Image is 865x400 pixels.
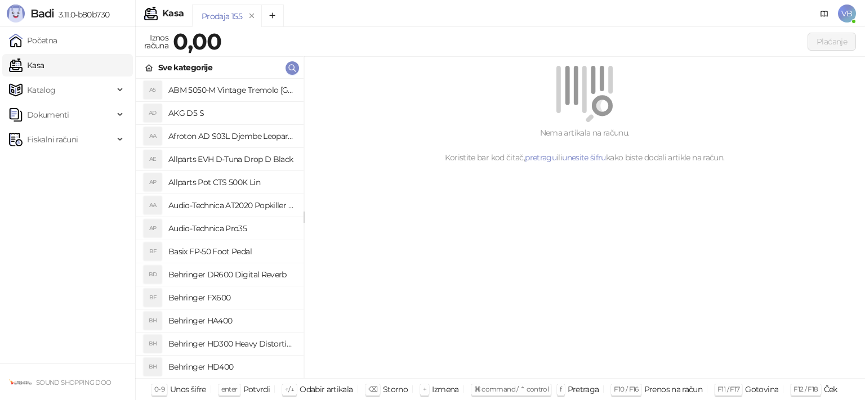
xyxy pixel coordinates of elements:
button: remove [244,11,259,21]
span: 0-9 [154,385,164,393]
div: AE [144,150,162,168]
div: Iznos računa [142,30,171,53]
div: Sve kategorije [158,61,212,74]
h4: Allparts Pot CTS 500K Lin [168,173,295,191]
span: F10 / F16 [614,385,638,393]
h4: Allparts EVH D-Tuna Drop D Black [168,150,295,168]
span: + [423,385,426,393]
span: Badi [30,7,54,20]
small: SOUND SHOPPING DOO [36,379,111,386]
span: enter [221,385,238,393]
div: AA [144,196,162,214]
span: Dokumenti [27,104,69,126]
div: Potvrdi [243,382,270,397]
h4: Basix FP-50 Foot Pedal [168,242,295,260]
strong: 0,00 [173,28,221,55]
h4: Behringer DR600 Digital Reverb [168,266,295,284]
span: F12 / F18 [793,385,818,393]
button: Plaćanje [808,33,856,51]
div: AP [144,173,162,191]
h4: Behringer HA400 [168,312,295,330]
span: F11 / F17 [717,385,739,393]
span: ↑/↓ [285,385,294,393]
h4: AKG D5 S [168,104,295,122]
span: ⌘ command / ⌃ control [474,385,549,393]
div: Kasa [162,9,184,18]
span: Katalog [27,79,56,101]
div: Izmena [432,382,458,397]
img: 64x64-companyLogo-e7a8445e-e0d6-44f4-afaa-b464db374048.png [9,371,32,393]
img: Logo [7,5,25,23]
div: grid [136,79,304,378]
div: AD [144,104,162,122]
div: BD [144,266,162,284]
div: BF [144,242,162,260]
div: BH [144,358,162,376]
span: 3.11.0-b80b730 [54,10,109,20]
h4: Audio-Technica AT2020 Popkiller Set [168,196,295,214]
h4: Behringer FX600 [168,289,295,307]
div: Ček [824,382,837,397]
span: VB [838,5,856,23]
div: BH [144,312,162,330]
div: Odabir artikala [300,382,353,397]
div: BH [144,335,162,353]
div: Unos šifre [170,382,206,397]
h4: Audio-Technica Pro35 [168,219,295,237]
a: Dokumentacija [815,5,833,23]
div: A5 [144,81,162,99]
div: AA [144,127,162,145]
h4: Behringer HD400 [168,358,295,376]
button: Add tab [261,5,284,27]
div: Nema artikala na računu. Koristite bar kod čitač, ili kako biste dodali artikle na račun. [318,127,851,164]
a: pretragu [525,152,556,163]
div: Pretraga [568,382,599,397]
a: Kasa [9,54,44,77]
span: f [560,385,561,393]
span: ⌫ [368,385,377,393]
div: Gotovina [745,382,778,397]
a: unesite šifru [562,152,606,163]
div: AP [144,219,162,237]
div: Prodaja 155 [202,10,242,23]
div: Storno [383,382,408,397]
a: Početna [9,29,57,52]
span: Fiskalni računi [27,128,78,151]
div: Prenos na račun [644,382,702,397]
h4: Afroton AD S03L Djembe Leopard Design [168,127,295,145]
h4: ABM 5050-M Vintage Tremolo [GEOGRAPHIC_DATA] [168,81,295,99]
div: BF [144,289,162,307]
h4: Behringer HD300 Heavy Distortion [168,335,295,353]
